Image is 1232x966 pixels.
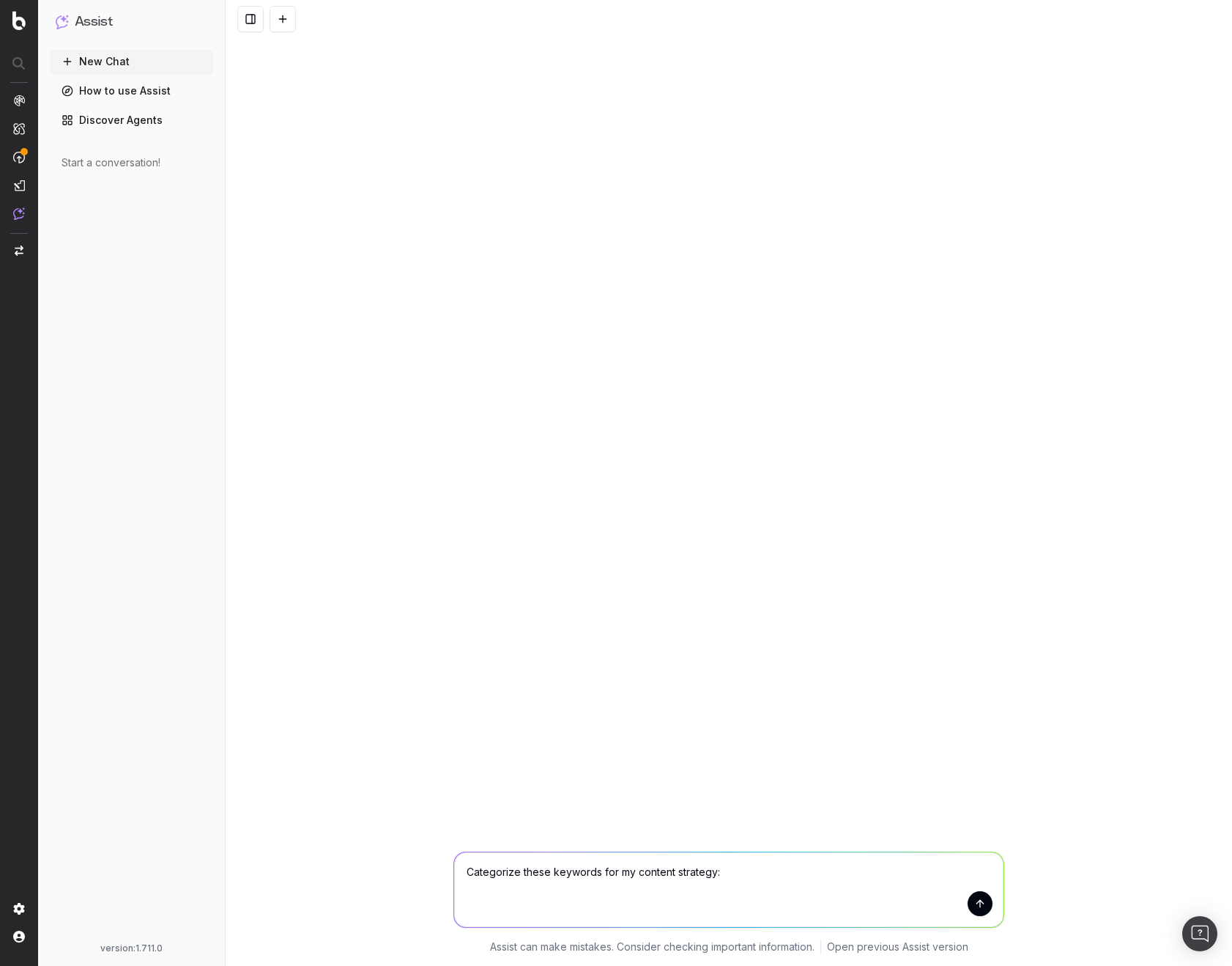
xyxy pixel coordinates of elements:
[12,11,26,30] img: Botify logo
[827,940,968,954] a: Open previous Assist version
[13,122,25,135] img: Intelligence
[50,79,213,103] a: How to use Assist
[454,852,1003,927] textarea: Categorize these keywords for my content strategy:
[13,95,25,106] img: Analytics
[56,15,69,29] img: Assist
[75,12,113,32] h1: Assist
[15,246,23,256] img: Switch project
[13,180,25,191] img: Studio
[56,943,207,954] div: version: 1.711.0
[56,12,207,32] button: Assist
[62,155,201,170] div: Start a conversation!
[13,151,25,163] img: Activation
[13,903,25,915] img: Setting
[490,940,814,954] p: Assist can make mistakes. Consider checking important information.
[1182,916,1217,951] div: Open Intercom Messenger
[13,207,25,220] img: Assist
[13,931,25,943] img: My account
[50,108,213,132] a: Discover Agents
[50,50,213,73] button: New Chat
